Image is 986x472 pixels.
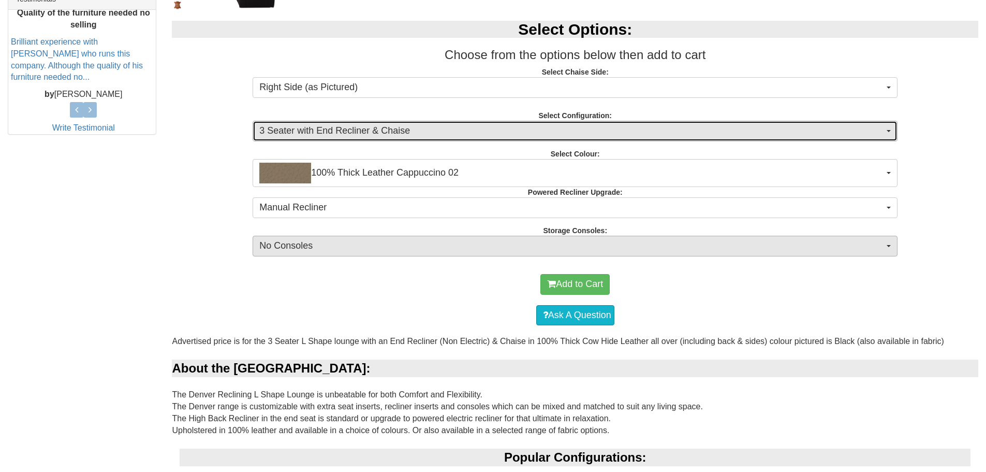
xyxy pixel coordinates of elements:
[528,188,623,196] strong: Powered Recliner Upgrade:
[536,305,614,326] a: Ask A Question
[11,89,156,101] p: [PERSON_NAME]
[45,90,54,98] b: by
[259,163,311,183] img: 100% Thick Leather Cappuccino 02
[52,123,115,132] a: Write Testimonial
[180,449,970,466] div: Popular Configurations:
[172,360,978,377] div: About the [GEOGRAPHIC_DATA]:
[518,21,632,38] b: Select Options:
[253,77,897,98] button: Right Side (as Pictured)
[259,201,884,214] span: Manual Recliner
[172,48,978,62] h3: Choose from the options below then add to cart
[259,124,884,138] span: 3 Seater with End Recliner & Chaise
[11,37,143,82] a: Brilliant experience with [PERSON_NAME] who runs this company. Although the quality of his furnit...
[253,121,897,141] button: 3 Seater with End Recliner & Chaise
[538,111,612,120] strong: Select Configuration:
[253,159,897,187] button: 100% Thick Leather Cappuccino 02100% Thick Leather Cappuccino 02
[17,8,150,29] b: Quality of the furniture needed no selling
[551,150,600,158] strong: Select Colour:
[540,274,610,295] button: Add to Cart
[259,239,884,253] span: No Consoles
[259,81,884,94] span: Right Side (as Pictured)
[543,226,607,235] strong: Storage Consoles:
[253,197,897,218] button: Manual Recliner
[542,68,609,76] strong: Select Chaise Side:
[259,163,884,183] span: 100% Thick Leather Cappuccino 02
[253,236,897,256] button: No Consoles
